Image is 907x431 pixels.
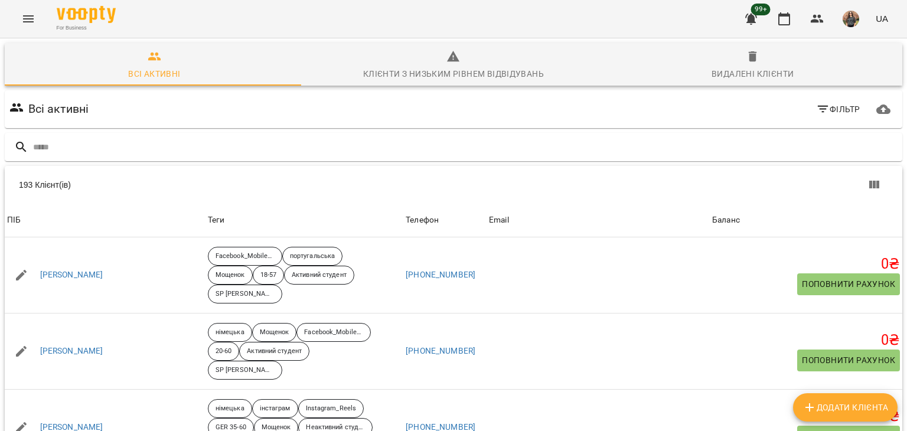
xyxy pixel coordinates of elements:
[712,67,794,81] div: Видалені клієнти
[252,323,297,342] div: Мощенок
[793,393,898,422] button: Додати клієнта
[282,247,342,266] div: португальська
[802,400,888,414] span: Додати клієнта
[304,328,363,338] p: Facebook_Mobile_Reels
[7,213,203,227] span: ПІБ
[253,266,285,285] div: 18-57
[216,404,244,414] p: німецька
[208,247,282,266] div: Facebook_Mobile_Reels
[802,277,895,291] span: Поповнити рахунок
[712,255,900,273] h5: 0 ₴
[406,213,439,227] div: Телефон
[14,5,43,33] button: Menu
[406,270,475,279] a: [PHONE_NUMBER]
[216,365,275,376] p: SP [PERSON_NAME] [PERSON_NAME]
[208,399,252,418] div: німецька
[208,213,401,227] div: Теги
[292,270,347,280] p: Активний студент
[406,213,439,227] div: Sort
[712,213,900,227] span: Баланс
[7,213,21,227] div: Sort
[802,353,895,367] span: Поповнити рахунок
[208,323,252,342] div: німецька
[816,102,860,116] span: Фільтр
[57,6,116,23] img: Voopty Logo
[260,270,277,280] p: 18-57
[40,345,103,357] a: [PERSON_NAME]
[128,67,180,81] div: Всі активні
[216,328,244,338] p: німецька
[811,99,865,120] button: Фільтр
[252,399,298,418] div: інстаграм
[208,342,240,361] div: 20-60
[751,4,771,15] span: 99+
[363,67,544,81] div: Клієнти з низьким рівнем відвідувань
[260,328,289,338] p: Мощенок
[290,252,335,262] p: португальська
[406,213,484,227] span: Телефон
[208,266,253,285] div: Мощенок
[712,331,900,350] h5: 0 ₴
[40,269,103,281] a: [PERSON_NAME]
[712,213,740,227] div: Баланс
[860,171,888,199] button: Показати колонки
[298,399,364,418] div: Instagram_Reels
[19,179,465,191] div: 193 Клієнт(ів)
[712,407,900,426] h5: 0 ₴
[489,213,509,227] div: Sort
[871,8,893,30] button: UA
[28,100,89,118] h6: Всі активні
[208,361,282,380] div: SP [PERSON_NAME] [PERSON_NAME]
[296,323,371,342] div: Facebook_Mobile_Reels
[797,350,900,371] button: Поповнити рахунок
[216,347,232,357] p: 20-60
[406,346,475,355] a: [PHONE_NUMBER]
[876,12,888,25] span: UA
[843,11,859,27] img: 7a0c59d5fd3336b88288794a7f9749f6.jpeg
[489,213,707,227] span: Email
[216,289,275,299] p: SP [PERSON_NAME] [PERSON_NAME]
[247,347,302,357] p: Активний студент
[797,273,900,295] button: Поповнити рахунок
[260,404,291,414] p: інстаграм
[5,166,902,204] div: Table Toolbar
[712,213,740,227] div: Sort
[216,270,245,280] p: Мощенок
[216,252,275,262] p: Facebook_Mobile_Reels
[7,213,21,227] div: ПІБ
[306,404,357,414] p: Instagram_Reels
[489,213,509,227] div: Email
[239,342,309,361] div: Активний студент
[57,24,116,32] span: For Business
[208,285,282,303] div: SP [PERSON_NAME] [PERSON_NAME]
[284,266,354,285] div: Активний студент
